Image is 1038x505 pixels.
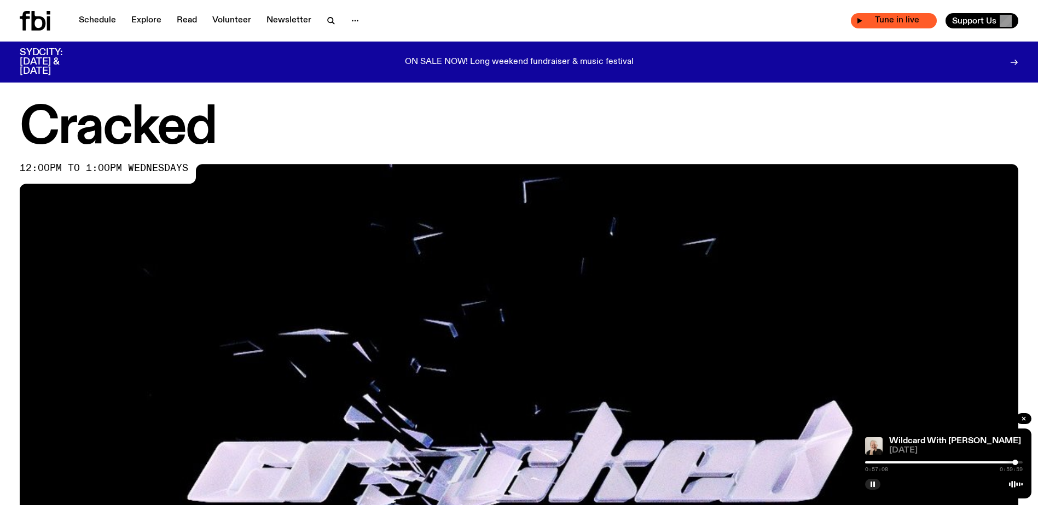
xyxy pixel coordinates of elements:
a: Wildcard With [PERSON_NAME] [889,437,1021,445]
span: Support Us [952,16,996,26]
a: Explore [125,13,168,28]
a: Volunteer [206,13,258,28]
img: Stuart is smiling charmingly, wearing a black t-shirt against a stark white background. [865,437,883,455]
a: Schedule [72,13,123,28]
span: 0:57:08 [865,467,888,472]
button: On AirCrackedTune in live [851,13,937,28]
span: 0:59:59 [1000,467,1023,472]
p: ON SALE NOW! Long weekend fundraiser & music festival [405,57,634,67]
span: Tune in live [863,16,931,25]
a: Read [170,13,204,28]
h1: Cracked [20,104,1018,153]
button: Support Us [946,13,1018,28]
a: Newsletter [260,13,318,28]
span: 12:00pm to 1:00pm wednesdays [20,164,188,173]
h3: SYDCITY: [DATE] & [DATE] [20,48,90,76]
span: [DATE] [889,447,1023,455]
